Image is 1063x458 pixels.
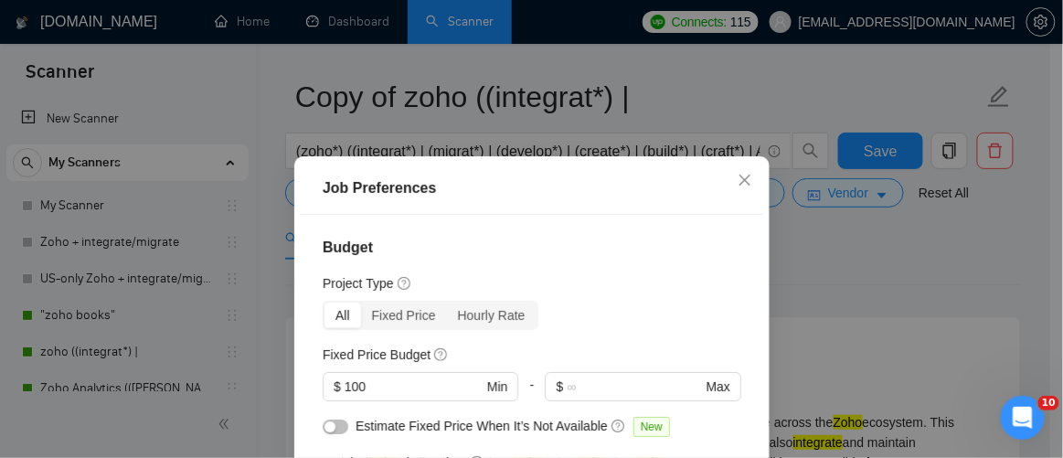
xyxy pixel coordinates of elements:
span: question-circle [397,275,411,290]
span: $ [334,377,341,397]
h5: Project Type [323,273,394,293]
h4: Budget [323,237,741,259]
input: ∞ [567,377,702,397]
div: Fixed Price [360,303,446,328]
div: Hourly Rate [446,303,536,328]
button: Close [720,156,770,206]
div: All [324,303,361,328]
span: question-circle [611,418,625,432]
span: $ [556,377,563,397]
span: Estimate Fixed Price When It’s Not Available [356,419,608,433]
span: close [738,173,752,187]
span: Min [486,377,507,397]
span: Max [706,377,729,397]
span: question-circle [434,346,449,361]
span: New [632,417,669,437]
div: Job Preferences [323,177,741,199]
span: 10 [1038,396,1059,410]
div: - [518,372,545,416]
iframe: Intercom live chat [1001,396,1045,440]
h5: Fixed Price Budget [323,345,431,365]
input: 0 [344,377,483,397]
